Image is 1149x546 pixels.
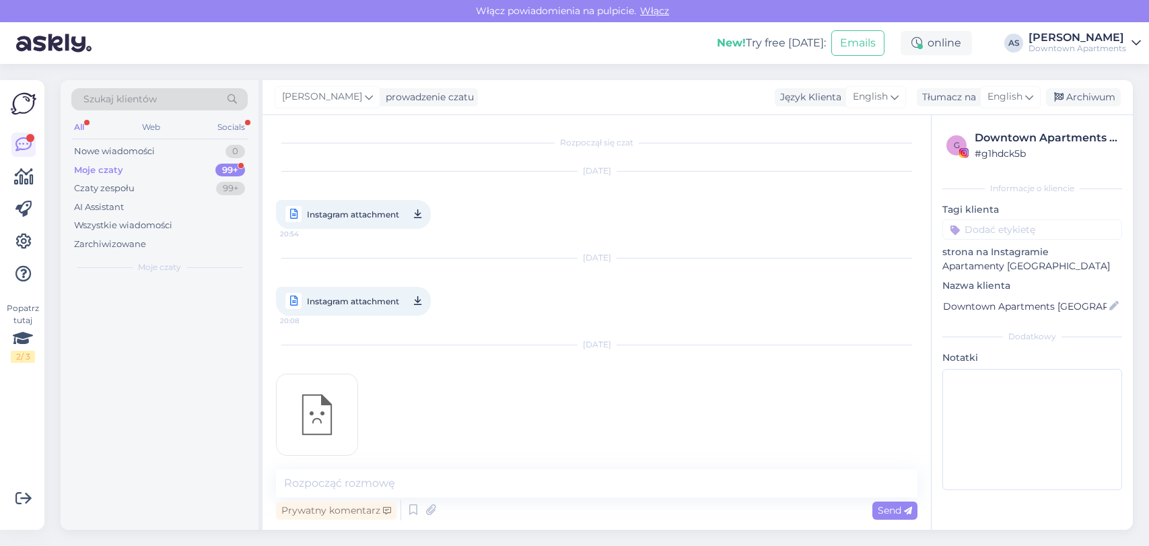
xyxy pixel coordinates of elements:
div: Zarchiwizowane [74,238,146,251]
div: Socials [215,118,248,136]
p: strona na Instagramie [942,245,1122,259]
div: online [901,31,972,55]
div: Archiwum [1046,88,1121,106]
div: Nowe wiadomości [74,145,155,158]
div: Downtown Apartments [1029,43,1126,54]
div: 99+ [216,182,245,195]
div: Prywatny komentarz [276,502,396,520]
p: Apartamenty [GEOGRAPHIC_DATA] [942,259,1122,273]
span: [PERSON_NAME] [282,90,362,104]
div: Web [139,118,163,136]
button: Emails [831,30,884,56]
div: Tłumacz na [917,90,976,104]
span: Instagram attachment [307,206,399,223]
div: [DATE] [276,339,917,351]
img: Askly Logo [11,91,36,116]
div: Język Klienta [775,90,841,104]
div: Rozpoczął się czat [276,137,917,149]
div: Moje czaty [74,164,123,177]
b: New! [717,36,746,49]
input: Dodać etykietę [942,219,1122,240]
a: Instagram attachment20:08 [276,287,431,316]
a: [PERSON_NAME]Downtown Apartments [1029,32,1141,54]
span: Moje czaty [138,261,181,273]
div: [DATE] [276,252,917,264]
p: Tagi klienta [942,203,1122,217]
div: 2 / 3 [11,351,35,363]
span: Send [878,504,912,516]
span: English [987,90,1022,104]
span: Szukaj klientów [83,92,157,106]
div: prowadzenie czatu [380,90,474,104]
span: 14:29 [281,456,331,466]
input: Dodaj nazwę [943,299,1107,314]
span: 20:54 [280,226,330,242]
a: Instagram attachment20:54 [276,200,431,229]
div: Try free [DATE]: [717,35,826,51]
div: AI Assistant [74,201,124,214]
div: Informacje o kliencie [942,182,1122,195]
div: [PERSON_NAME] [1029,32,1126,43]
div: 99+ [215,164,245,177]
span: 20:08 [280,312,330,329]
div: [DATE] [276,165,917,177]
span: g [954,140,960,150]
div: # g1hdck5b [975,146,1118,161]
div: Dodatkowy [942,331,1122,343]
p: Notatki [942,351,1122,365]
div: 0 [225,145,245,158]
span: Instagram attachment [307,293,399,310]
div: All [71,118,87,136]
span: Włącz [636,5,673,17]
div: AS [1004,34,1023,53]
div: Downtown Apartments [GEOGRAPHIC_DATA] [975,130,1118,146]
div: Czaty zespołu [74,182,135,195]
div: Popatrz tutaj [11,302,35,363]
p: Nazwa klienta [942,279,1122,293]
div: Wszystkie wiadomości [74,219,172,232]
span: English [853,90,888,104]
